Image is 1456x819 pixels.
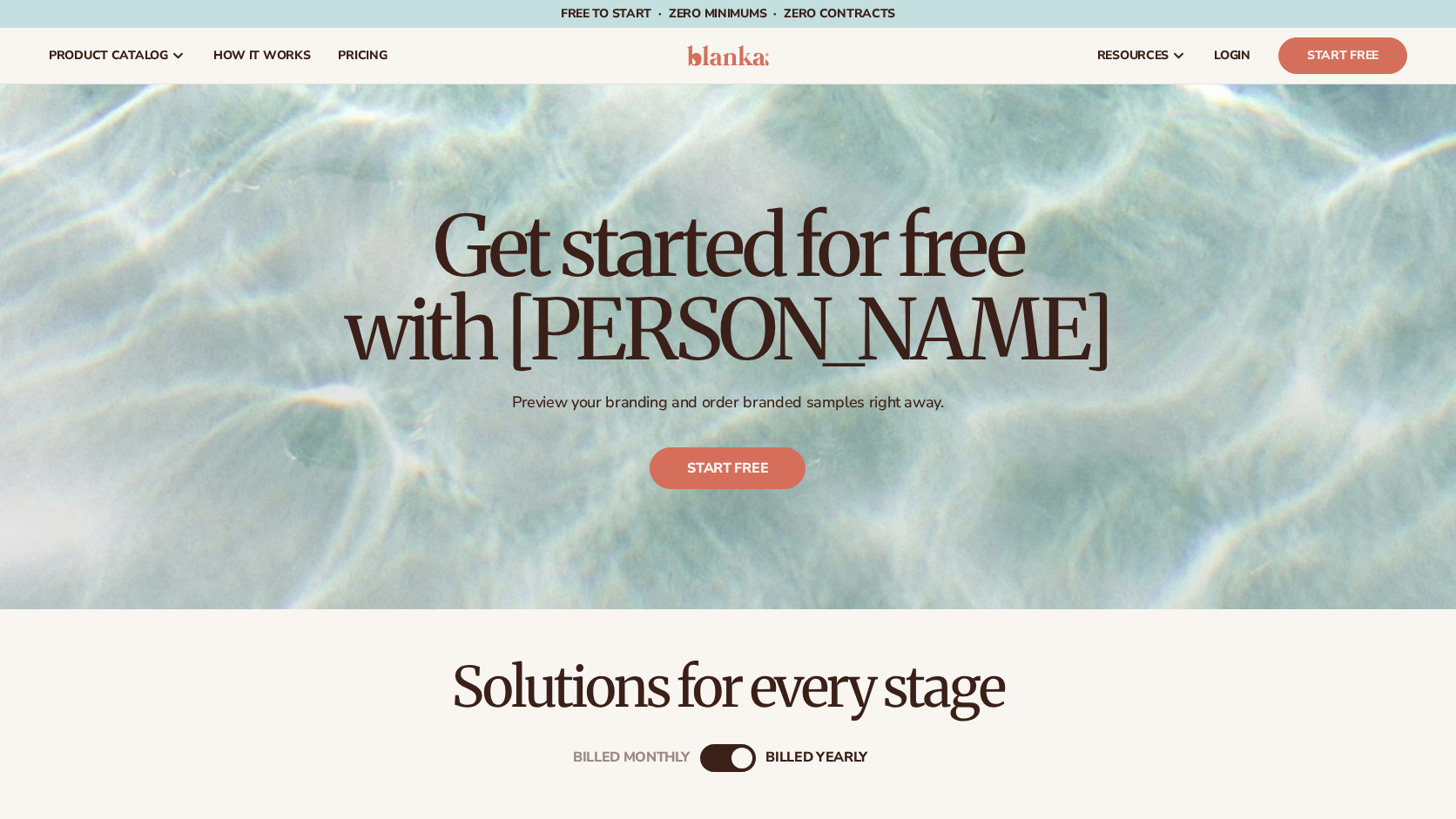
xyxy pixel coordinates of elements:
[573,749,690,766] div: Billed Monthly
[687,45,770,66] img: logo
[35,28,199,84] a: product catalog
[1200,28,1264,84] a: LOGIN
[213,49,311,63] span: How It Works
[49,49,168,63] span: product catalog
[1083,28,1200,84] a: resources
[650,447,806,489] a: Start free
[345,393,1111,413] p: Preview your branding and order branded samples right away.
[49,658,1407,716] h2: Solutions for every stage
[324,28,401,84] a: pricing
[561,5,895,22] span: Free to start · ZERO minimums · ZERO contracts
[765,749,867,766] div: billed Yearly
[338,49,387,63] span: pricing
[1278,37,1407,74] a: Start Free
[199,28,325,84] a: How It Works
[1214,49,1250,63] span: LOGIN
[1097,49,1169,63] span: resources
[345,205,1111,372] h1: Get started for free with [PERSON_NAME]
